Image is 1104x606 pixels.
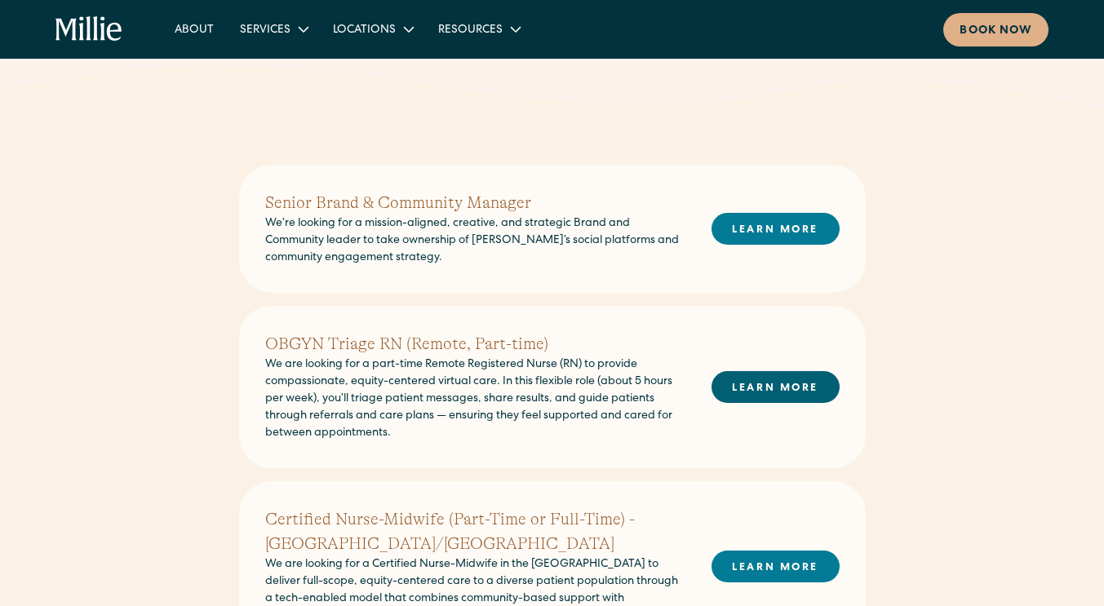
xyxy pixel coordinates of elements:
p: We are looking for a part-time Remote Registered Nurse (RN) to provide compassionate, equity-cent... [265,356,685,442]
div: Locations [333,22,396,39]
a: home [55,16,122,42]
div: Book now [960,23,1032,40]
div: Services [227,15,320,42]
a: LEARN MORE [712,551,840,582]
a: LEARN MORE [712,213,840,245]
h2: Senior Brand & Community Manager [265,191,685,215]
h2: Certified Nurse-Midwife (Part-Time or Full-Time) - [GEOGRAPHIC_DATA]/[GEOGRAPHIC_DATA] [265,507,685,556]
div: Resources [425,15,532,42]
a: Book now [943,13,1049,46]
h2: OBGYN Triage RN (Remote, Part-time) [265,332,685,356]
div: Services [240,22,290,39]
p: We’re looking for a mission-aligned, creative, and strategic Brand and Community leader to take o... [265,215,685,267]
a: About [162,15,227,42]
div: Locations [320,15,425,42]
a: LEARN MORE [712,371,840,403]
div: Resources [438,22,503,39]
